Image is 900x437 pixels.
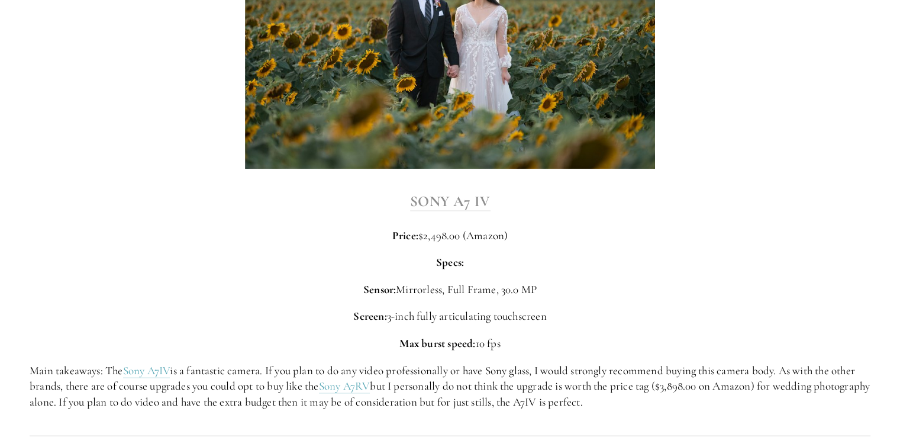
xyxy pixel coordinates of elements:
strong: Specs: [436,255,464,269]
strong: Sensor: [363,282,396,296]
a: Sony A7RV [319,379,370,394]
p: Mirrorless, Full Frame, 30.0 MP [30,282,870,298]
strong: Screen: [353,309,386,323]
a: Sony A7IV [123,364,170,378]
p: $2,498.00 (Amazon) [30,228,870,244]
p: 3-inch fully articulating touchscreen [30,309,870,324]
strong: Sony A7 IV [410,192,491,210]
p: Main takeaways: The is a fantastic camera. If you plan to do any video professionally or have Son... [30,363,870,410]
strong: Max burst speed: [399,336,475,350]
p: 10 fps [30,336,870,352]
a: Sony A7 IV [410,192,491,211]
strong: Price: [392,229,418,242]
